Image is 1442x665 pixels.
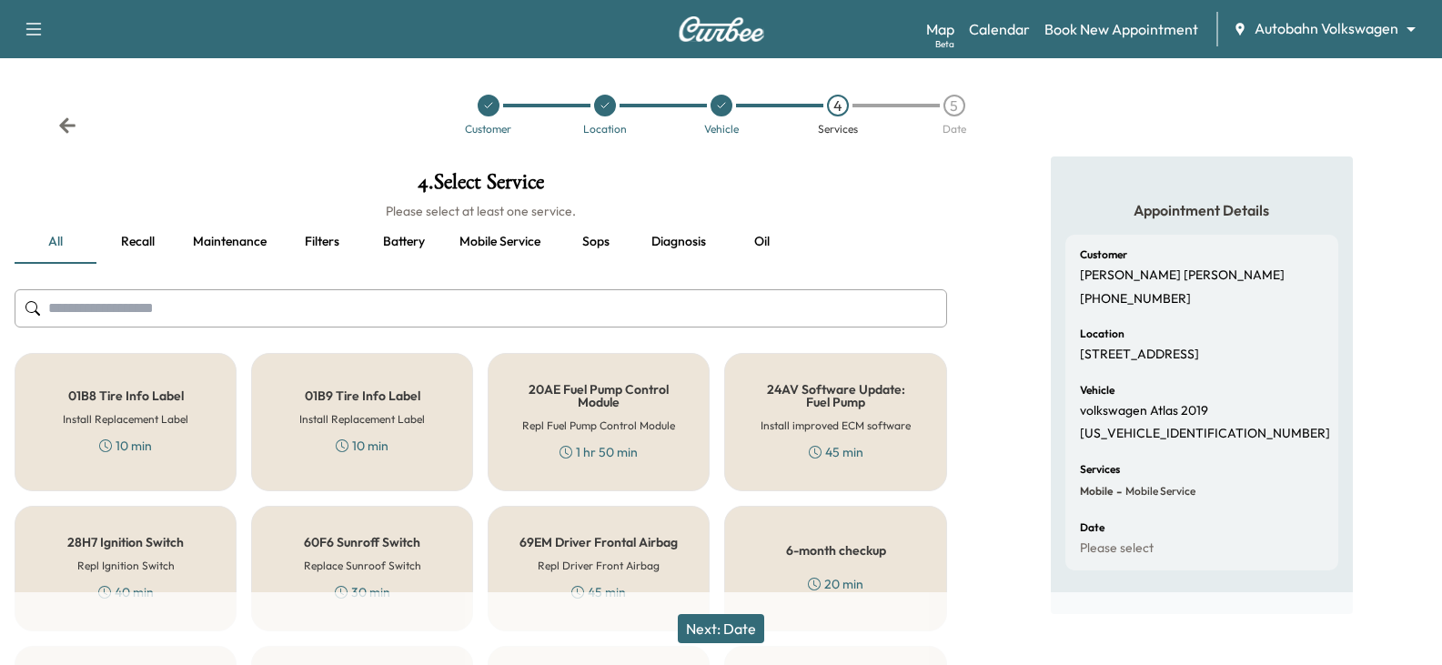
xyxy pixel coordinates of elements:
button: Sops [555,220,637,264]
span: Mobile Service [1122,484,1195,499]
span: Mobile [1080,484,1113,499]
h6: Repl Fuel Pump Control Module [522,418,675,434]
div: 4 [827,95,849,116]
div: Back [58,116,76,135]
p: [US_VEHICLE_IDENTIFICATION_NUMBER] [1080,426,1330,442]
h6: Install Replacement Label [299,411,425,428]
h5: 24AV Software Update: Fuel Pump [754,383,916,408]
button: Battery [363,220,445,264]
h5: Appointment Details [1065,200,1338,220]
div: Services [818,124,858,135]
h1: 4 . Select Service [15,171,947,202]
button: Filters [281,220,363,264]
button: Next: Date [678,614,764,643]
a: Book New Appointment [1044,18,1198,40]
div: 5 [943,95,965,116]
div: 10 min [336,437,388,455]
img: Curbee Logo [678,16,765,42]
h6: Install improved ECM software [761,418,911,434]
h6: Repl Driver Front Airbag [538,558,660,574]
button: Recall [96,220,178,264]
div: 40 min [98,583,154,601]
h6: Vehicle [1080,385,1114,396]
div: Beta [935,37,954,51]
h6: Location [1080,328,1124,339]
h5: 69EM Driver Frontal Airbag [519,536,678,549]
h5: 6-month checkup [786,544,886,557]
button: Diagnosis [637,220,721,264]
div: 10 min [99,437,152,455]
h5: 20AE Fuel Pump Control Module [518,383,680,408]
p: [PERSON_NAME] [PERSON_NAME] [1080,267,1285,284]
p: volkswagen Atlas 2019 [1080,403,1208,419]
span: Autobahn Volkswagen [1255,18,1398,39]
h6: Customer [1080,249,1127,260]
span: - [1113,482,1122,500]
div: 20 min [808,575,863,593]
h6: Date [1080,522,1104,533]
div: Vehicle [704,124,739,135]
h6: Please select at least one service. [15,202,947,220]
h6: Services [1080,464,1120,475]
h6: Replace Sunroof Switch [304,558,421,574]
button: all [15,220,96,264]
div: 30 min [335,583,390,601]
div: basic tabs example [15,220,947,264]
div: Location [583,124,627,135]
div: 45 min [571,583,626,601]
button: Maintenance [178,220,281,264]
p: Please select [1080,540,1154,557]
h5: 01B8 Tire Info Label [68,389,184,402]
p: [STREET_ADDRESS] [1080,347,1199,363]
button: Oil [721,220,802,264]
div: Date [943,124,966,135]
h5: 01B9 Tire Info Label [305,389,420,402]
a: MapBeta [926,18,954,40]
h6: Repl Ignition Switch [77,558,175,574]
p: [PHONE_NUMBER] [1080,291,1191,307]
button: Mobile service [445,220,555,264]
div: 1 hr 50 min [560,443,638,461]
a: Calendar [969,18,1030,40]
h5: 60F6 Sunroff Switch [304,536,420,549]
div: 45 min [809,443,863,461]
h5: 28H7 Ignition Switch [67,536,184,549]
h6: Install Replacement Label [63,411,188,428]
div: Customer [465,124,511,135]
